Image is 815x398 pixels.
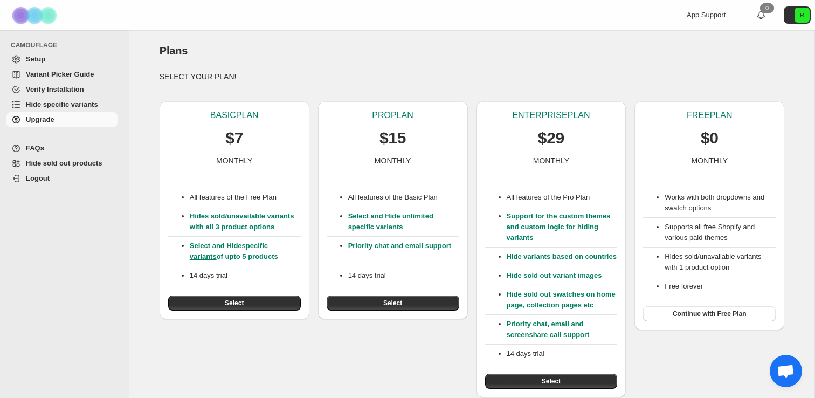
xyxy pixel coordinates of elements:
div: Ouvrir le chat [770,355,802,387]
span: Avatar with initials R [795,8,810,23]
span: Continue with Free Plan [673,310,747,318]
a: Verify Installation [6,82,118,97]
span: Hide sold out products [26,159,102,167]
img: Camouflage [9,1,63,30]
p: Select and Hide unlimited specific variants [348,211,459,232]
button: Avatar with initials R [784,6,811,24]
a: 0 [756,10,766,20]
p: All features of the Basic Plan [348,192,459,203]
p: MONTHLY [692,155,728,166]
button: Select [485,374,618,389]
span: CAMOUFLAGE [11,41,122,50]
span: Hide specific variants [26,100,98,108]
p: FREE PLAN [687,110,732,121]
li: Works with both dropdowns and swatch options [665,192,776,214]
span: Logout [26,174,50,182]
p: MONTHLY [216,155,252,166]
p: 14 days trial [507,348,618,359]
span: App Support [687,11,726,19]
span: Plans [160,45,188,57]
p: $29 [538,127,564,149]
p: 14 days trial [190,270,301,281]
p: $7 [225,127,243,149]
p: Hide sold out swatches on home page, collection pages etc [507,289,618,311]
p: 14 days trial [348,270,459,281]
a: Variant Picker Guide [6,67,118,82]
span: Select [225,299,244,307]
a: Upgrade [6,112,118,127]
li: Free forever [665,281,776,292]
button: Select [168,296,301,311]
p: Select and Hide of upto 5 products [190,241,301,262]
p: BASIC PLAN [210,110,259,121]
p: Priority chat, email and screenshare call support [507,319,618,340]
p: Support for the custom themes and custom logic for hiding variants [507,211,618,243]
span: Verify Installation [26,85,84,93]
p: $15 [379,127,406,149]
p: PRO PLAN [372,110,413,121]
button: Select [327,296,459,311]
p: Hide sold out variant images [507,270,618,281]
li: Hides sold/unavailable variants with 1 product option [665,251,776,273]
a: Hide sold out products [6,156,118,171]
p: All features of the Pro Plan [507,192,618,203]
a: Logout [6,171,118,186]
p: $0 [701,127,719,149]
a: Setup [6,52,118,67]
p: MONTHLY [533,155,569,166]
span: Variant Picker Guide [26,70,94,78]
p: SELECT YOUR PLAN! [160,71,784,82]
span: FAQs [26,144,44,152]
div: 0 [760,3,774,13]
a: Hide specific variants [6,97,118,112]
span: Select [542,377,561,386]
p: MONTHLY [375,155,411,166]
p: Hide variants based on countries [507,251,618,262]
button: Continue with Free Plan [643,306,776,321]
span: Setup [26,55,45,63]
span: Upgrade [26,115,54,123]
p: ENTERPRISE PLAN [512,110,590,121]
p: Priority chat and email support [348,241,459,262]
span: Select [383,299,402,307]
li: Supports all free Shopify and various paid themes [665,222,776,243]
p: Hides sold/unavailable variants with all 3 product options [190,211,301,232]
p: All features of the Free Plan [190,192,301,203]
text: R [800,12,804,18]
a: FAQs [6,141,118,156]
